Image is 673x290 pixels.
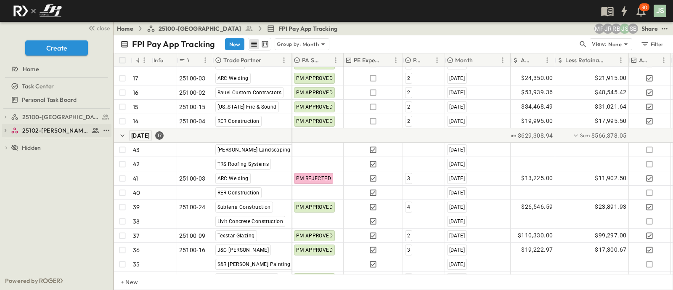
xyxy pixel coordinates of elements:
[217,204,271,210] span: Subterra Construction
[133,117,138,125] p: 14
[22,82,54,90] span: Task Center
[217,190,260,196] span: RER Construction
[521,56,531,64] p: Amount
[407,204,410,210] span: 4
[134,56,143,65] button: Sort
[449,104,465,110] span: [DATE]
[595,116,626,126] span: $17,995.50
[660,24,670,34] button: test
[449,190,465,196] span: [DATE]
[595,102,626,112] span: $31,021.64
[133,260,140,269] p: 35
[217,176,249,181] span: ARC Welding
[179,74,206,82] span: 25100-03
[217,90,282,96] span: Bauvi Custom Contractors
[449,204,465,210] span: [DATE]
[147,24,253,33] a: 25100-[GEOGRAPHIC_DATA]
[22,144,41,152] span: Hidden
[296,204,333,210] span: PM APPROVED
[384,56,393,65] button: Sort
[2,93,111,106] div: Personal Task Boardtest
[22,113,99,121] span: 25100-Vanguard Prep School
[133,189,140,197] p: 40
[217,161,269,167] span: TRS Roofing Systems
[296,118,333,124] span: PM APPROVED
[432,55,442,65] button: Menu
[23,65,39,73] span: Home
[521,274,553,283] span: $10,860.00
[263,56,272,65] button: Sort
[155,131,164,140] div: 17
[407,61,410,67] span: 1
[331,55,341,65] button: Menu
[22,96,77,104] span: Personal Task Board
[249,39,259,49] button: row view
[653,4,667,18] button: JS
[521,202,553,212] span: $26,546.59
[296,104,333,110] span: PM APPROVED
[10,2,65,20] img: c8d7d1ed905e502e8f77bf7063faec64e13b34fdb1f2bdd94b0e311fc34f8000.png
[217,233,255,239] span: Texstar Glazing
[521,116,553,126] span: $19,995.00
[217,261,291,267] span: S&R [PERSON_NAME] Painting
[159,24,241,33] span: 25100-[GEOGRAPHIC_DATA]
[474,56,484,65] button: Sort
[217,61,243,67] span: On-Site Air
[580,132,590,139] p: Sum
[449,247,465,253] span: [DATE]
[97,24,110,32] span: close
[595,202,626,212] span: $23,891.93
[223,56,261,64] p: Trade Partner
[2,94,110,106] a: Personal Task Board
[121,278,126,286] p: + New
[449,90,465,96] span: [DATE]
[179,88,206,97] span: 25100-02
[154,48,164,72] div: Info
[2,63,110,75] a: Home
[117,24,342,33] nav: breadcrumbs
[449,147,465,153] span: [DATE]
[225,38,244,50] button: New
[595,88,626,97] span: $48,545.42
[591,131,626,140] span: $566,378.05
[449,118,465,124] span: [DATE]
[637,38,666,50] button: Filter
[139,55,149,65] button: Menu
[191,56,200,65] button: Sort
[132,38,215,50] p: FPI Pay App Tracking
[449,75,465,81] span: [DATE]
[407,118,410,124] span: 2
[611,24,621,34] div: Regina Barnett (rbarnett@fpibuilders.com)
[131,53,152,67] div: #
[449,161,465,167] span: [DATE]
[279,55,289,65] button: Menu
[11,111,110,123] a: 25100-Vanguard Prep School
[133,246,140,254] p: 36
[595,173,626,183] span: $11,902.50
[533,56,542,65] button: Sort
[133,217,140,226] p: 38
[179,174,206,183] span: 25100-03
[413,56,421,64] p: PA #
[599,274,627,283] span: $9,774.00
[652,56,661,65] button: Sort
[595,231,626,240] span: $99,297.00
[260,39,270,49] button: kanban view
[640,40,664,49] div: Filter
[25,40,88,56] button: Create
[302,56,320,64] p: PA Status
[277,40,301,48] p: Group by:
[217,104,277,110] span: [US_STATE] Fire & Sound
[133,203,140,211] p: 39
[407,233,410,239] span: 2
[321,56,331,65] button: Sort
[133,231,139,240] p: 37
[11,125,100,136] a: 25102-Christ The Redeemer Anglican Church
[2,124,111,137] div: 25102-Christ The Redeemer Anglican Churchtest
[595,73,626,83] span: $21,915.00
[296,61,333,67] span: PM APPROVED
[455,56,473,64] p: Month
[542,55,552,65] button: Menu
[133,146,140,154] p: 43
[407,247,410,253] span: 3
